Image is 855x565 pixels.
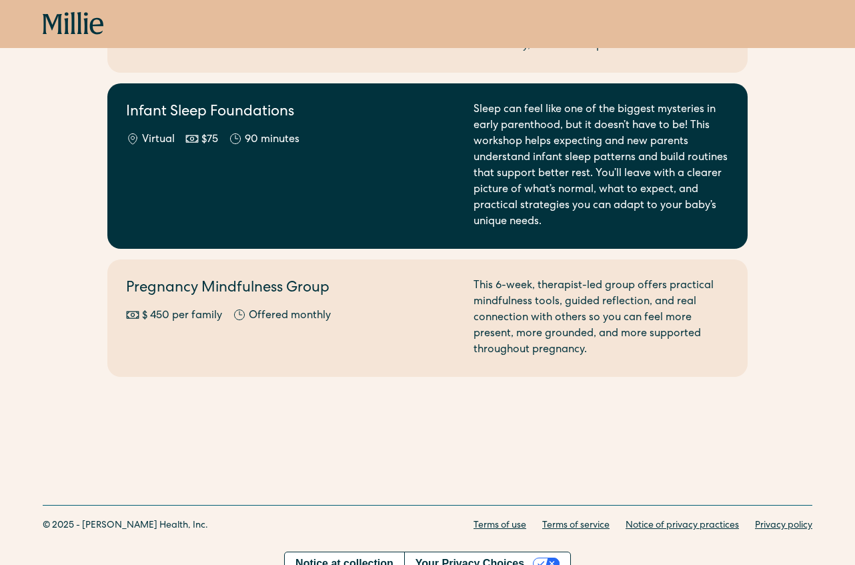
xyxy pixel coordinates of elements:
[542,519,610,533] a: Terms of service
[126,102,458,124] h2: Infant Sleep Foundations
[201,132,218,148] div: $75
[245,132,299,148] div: 90 minutes
[755,519,812,533] a: Privacy policy
[107,83,748,249] a: Infant Sleep FoundationsVirtual$7590 minutesSleep can feel like one of the biggest mysteries in e...
[107,259,748,377] a: Pregnancy Mindfulness Group$ 450 per familyOffered monthlyThis 6-week, therapist-led group offers...
[126,278,458,300] h2: Pregnancy Mindfulness Group
[142,132,175,148] div: Virtual
[474,519,526,533] a: Terms of use
[474,278,729,358] div: This 6-week, therapist-led group offers practical mindfulness tools, guided reflection, and real ...
[474,102,729,230] div: Sleep can feel like one of the biggest mysteries in early parenthood, but it doesn’t have to be! ...
[626,519,739,533] a: Notice of privacy practices
[249,308,331,324] div: Offered monthly
[43,519,208,533] div: © 2025 - [PERSON_NAME] Health, Inc.
[142,308,222,324] div: $ 450 per family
